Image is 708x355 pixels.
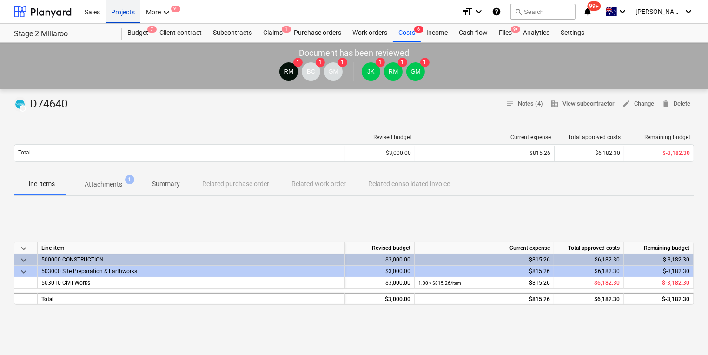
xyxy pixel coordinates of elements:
[161,7,172,18] i: keyboard_arrow_down
[14,97,71,112] div: D74640
[555,24,590,42] a: Settings
[662,310,708,355] div: Chat Widget
[662,150,690,156] span: $-3,182.30
[510,4,576,20] button: Search
[299,47,409,59] p: Document has been reviewed
[617,6,628,17] i: keyboard_arrow_down
[588,1,601,11] span: 99+
[418,254,550,266] div: $815.26
[258,24,288,42] div: Claims
[362,62,380,81] div: John Keane
[419,150,550,156] div: $815.26
[618,97,658,111] button: Change
[418,266,550,277] div: $815.26
[558,134,621,141] div: Total approved costs
[418,294,550,305] div: $815.26
[279,62,298,81] div: Rowan MacDonald
[554,254,624,266] div: $6,182.30
[345,254,415,266] div: $3,000.00
[14,29,111,39] div: Stage 2 Millaroo
[594,280,620,286] span: $6,182.30
[492,6,501,17] i: Knowledge base
[293,58,303,67] span: 1
[414,26,423,33] span: 6
[328,68,338,75] span: GM
[41,280,90,286] span: 503010 Civil Works
[662,99,690,109] span: Delete
[493,24,517,42] a: Files9+
[453,24,493,42] a: Cash flow
[345,242,415,254] div: Revised budget
[583,6,592,17] i: notifications
[367,68,375,75] span: JK
[18,243,29,254] span: keyboard_arrow_down
[85,180,122,189] p: Attachments
[338,58,347,67] span: 1
[347,24,393,42] a: Work orders
[41,266,341,277] div: 503000 Site Preparation & Earthworks
[502,97,547,111] button: Notes (4)
[376,58,385,67] span: 1
[41,254,341,265] div: 500000 CONSTRUCTION
[393,24,421,42] a: Costs6
[14,97,26,112] div: Invoice has been synced with Xero and its status is currently DRAFT
[515,8,522,15] span: search
[207,24,258,42] a: Subcontracts
[18,149,31,157] p: Total
[658,97,694,111] button: Delete
[624,254,694,266] div: $-3,182.30
[15,100,25,109] img: xero.svg
[389,68,398,75] span: RM
[284,68,294,75] span: RM
[554,242,624,254] div: Total approved costs
[624,293,694,304] div: $-3,182.30
[506,100,514,108] span: notes
[125,175,134,184] span: 1
[554,146,624,161] div: $6,182.30
[635,8,682,15] span: [PERSON_NAME]
[683,6,694,17] i: keyboard_arrow_down
[554,293,624,304] div: $6,182.30
[622,100,630,108] span: edit
[410,68,420,75] span: GM
[384,62,403,81] div: Rowan MacDonald
[517,24,555,42] a: Analytics
[282,26,291,33] span: 1
[307,68,316,75] span: BC
[415,242,554,254] div: Current expense
[302,62,320,81] div: Billy Campbell
[25,179,55,189] p: Line-items
[628,134,690,141] div: Remaining budget
[345,277,415,289] div: $3,000.00
[316,58,325,67] span: 1
[38,293,345,304] div: Total
[420,58,430,67] span: 1
[349,134,411,141] div: Revised budget
[624,242,694,254] div: Remaining budget
[473,6,484,17] i: keyboard_arrow_down
[550,99,615,109] span: View subcontractor
[662,280,689,286] span: $-3,182.30
[421,24,453,42] a: Income
[154,24,207,42] a: Client contract
[393,24,421,42] div: Costs
[147,26,157,33] span: 7
[493,24,517,42] div: Files
[18,266,29,277] span: keyboard_arrow_down
[38,242,345,254] div: Line-item
[122,24,154,42] div: Budget
[511,26,520,33] span: 9+
[122,24,154,42] a: Budget7
[345,146,415,161] div: $3,000.00
[506,99,543,109] span: Notes (4)
[622,99,654,109] span: Change
[662,100,670,108] span: delete
[324,62,343,81] div: Geoff Morley
[406,62,425,81] div: Geoff Morley
[418,277,550,289] div: $815.26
